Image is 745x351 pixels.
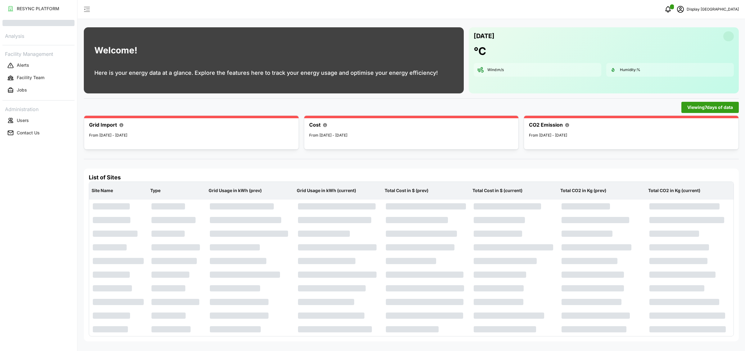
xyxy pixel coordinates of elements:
button: RESYNC PLATFORM [2,3,74,14]
p: Here is your energy data at a glance. Explore the features here to track your energy usage and op... [94,69,438,77]
p: Site Name [90,182,147,199]
span: Viewing 7 days of data [687,102,733,113]
p: RESYNC PLATFORM [17,6,59,12]
p: Total CO2 in Kg (prev) [559,182,644,199]
p: [DATE] [474,31,494,41]
p: Alerts [17,62,29,68]
p: CO2 Emission [529,121,563,129]
p: Total Cost in $ (prev) [383,182,469,199]
p: Humidity: % [620,67,640,73]
p: Facility Management [2,49,74,58]
p: Facility Team [17,74,44,81]
p: Total CO2 in Kg (current) [647,182,732,199]
p: From [DATE] - [DATE] [529,133,734,138]
button: schedule [674,3,687,16]
p: Grid Usage in kWh (current) [296,182,381,199]
p: Wind: m/s [487,67,504,73]
p: From [DATE] - [DATE] [89,133,294,138]
button: Facility Team [2,72,74,83]
p: Cost [309,121,321,129]
button: Alerts [2,60,74,71]
a: Users [2,114,74,127]
p: Analysis [2,31,74,40]
button: Viewing7days of data [681,102,739,113]
button: notifications [662,3,674,16]
h1: Welcome! [94,44,137,57]
p: From [DATE] - [DATE] [309,133,514,138]
a: Alerts [2,59,74,72]
p: Users [17,117,29,124]
p: Grid Usage in kWh (prev) [207,182,293,199]
button: Jobs [2,85,74,96]
h4: List of Sites [89,173,734,182]
a: Jobs [2,84,74,97]
a: Facility Team [2,72,74,84]
button: Users [2,115,74,126]
button: Contact Us [2,127,74,138]
p: Type [149,182,205,199]
p: Jobs [17,87,27,93]
a: Contact Us [2,127,74,139]
p: Grid Import [89,121,117,129]
h1: °C [474,44,486,58]
p: Display [GEOGRAPHIC_DATA] [687,7,739,12]
p: Contact Us [17,130,40,136]
p: Total Cost in $ (current) [471,182,557,199]
a: RESYNC PLATFORM [2,2,74,15]
p: Administration [2,104,74,113]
